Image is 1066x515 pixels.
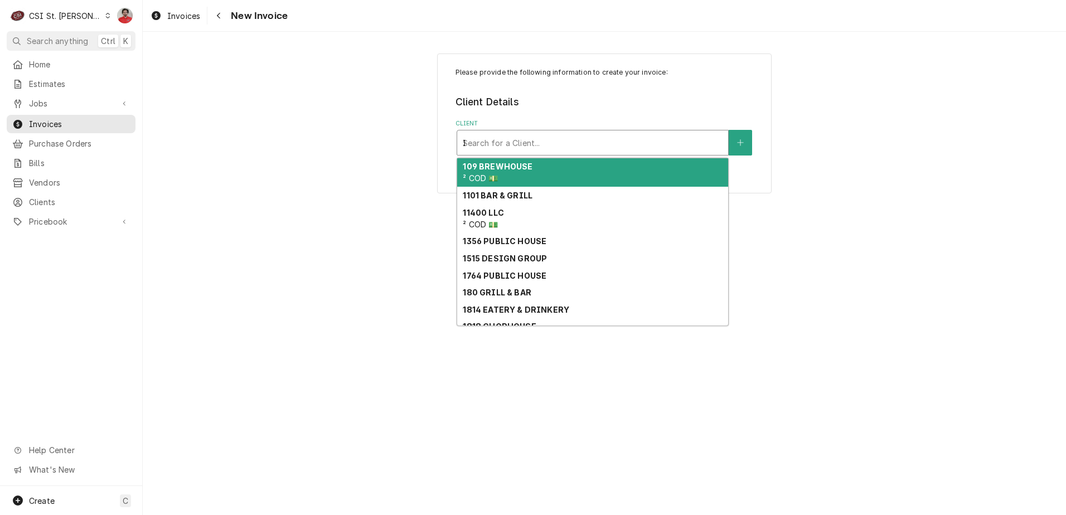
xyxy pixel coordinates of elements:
strong: 1764 PUBLIC HOUSE [463,271,546,280]
legend: Client Details [456,95,754,109]
strong: 1515 DESIGN GROUP [463,254,547,263]
span: Help Center [29,444,129,456]
button: Create New Client [729,130,752,156]
span: K [123,35,128,47]
a: Go to What's New [7,460,135,479]
span: ² COD 💵 [463,220,498,229]
a: Go to Help Center [7,441,135,459]
a: Estimates [7,75,135,93]
span: Vendors [29,177,130,188]
span: Create [29,496,55,506]
span: Search anything [27,35,88,47]
div: CSI St. [PERSON_NAME] [29,10,101,22]
span: Jobs [29,98,113,109]
div: Invoice Create/Update Form [456,67,754,156]
a: Purchase Orders [7,134,135,153]
strong: 180 GRILL & BAR [463,288,531,297]
span: Bills [29,157,130,169]
span: Invoices [29,118,130,130]
div: Invoice Create/Update [437,54,772,193]
div: Nicholas Faubert's Avatar [117,8,133,23]
button: Navigate back [210,7,227,25]
div: Client [456,119,754,156]
span: ² COD 💵 [463,173,498,183]
strong: 11400 LLC [463,208,503,217]
a: Invoices [7,115,135,133]
strong: 1818 CHOPHOUSE [463,322,536,331]
span: Ctrl [101,35,115,47]
div: CSI St. Louis's Avatar [10,8,26,23]
a: Home [7,55,135,74]
label: Client [456,119,754,128]
span: Pricebook [29,216,113,227]
a: Go to Jobs [7,94,135,113]
span: Estimates [29,78,130,90]
strong: 1356 PUBLIC HOUSE [463,236,546,246]
div: NF [117,8,133,23]
strong: 1101 BAR & GRILL [463,191,532,200]
a: Vendors [7,173,135,192]
a: Invoices [146,7,205,25]
a: Go to Pricebook [7,212,135,231]
a: Clients [7,193,135,211]
span: New Invoice [227,8,288,23]
span: C [123,495,128,507]
button: Search anythingCtrlK [7,31,135,51]
span: What's New [29,464,129,475]
span: Clients [29,196,130,208]
span: Purchase Orders [29,138,130,149]
span: Home [29,59,130,70]
div: C [10,8,26,23]
a: Bills [7,154,135,172]
strong: 1814 EATERY & DRINKERY [463,305,569,314]
svg: Create New Client [737,139,744,147]
p: Please provide the following information to create your invoice: [456,67,754,77]
strong: 109 BREWHOUSE [463,162,532,171]
span: Invoices [167,10,200,22]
